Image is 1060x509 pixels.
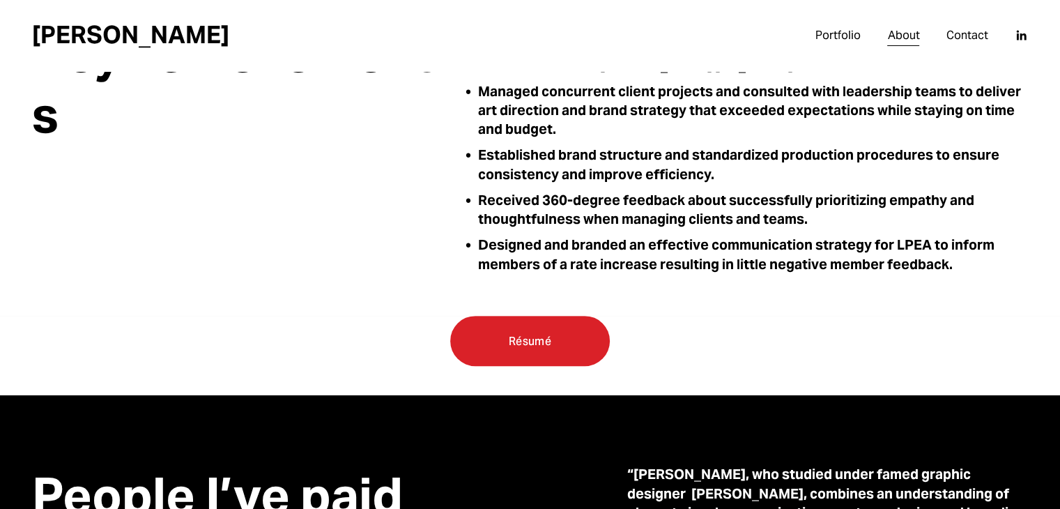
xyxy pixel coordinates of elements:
h4: Established brand structure and standardized production procedures to ensure consistency and impr... [478,146,1028,184]
a: Portfolio [815,24,861,47]
strong: Achievements [32,22,433,146]
a: Résumé [450,316,610,366]
h4: Designed and branded an effective communication strategy for LPEA to inform members of a rate inc... [478,236,1028,274]
h4: Received 360-degree feedback about successfully prioritizing empathy and thoughtfulness when mana... [478,191,1028,229]
a: Contact [946,24,988,47]
a: LinkedIn [1014,29,1028,43]
h4: Managed concurrent client projects and consulted with leadership teams to deliver art direction a... [478,82,1028,139]
a: [PERSON_NAME] [32,20,229,50]
h1: Key [32,24,443,145]
a: About [887,24,919,47]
